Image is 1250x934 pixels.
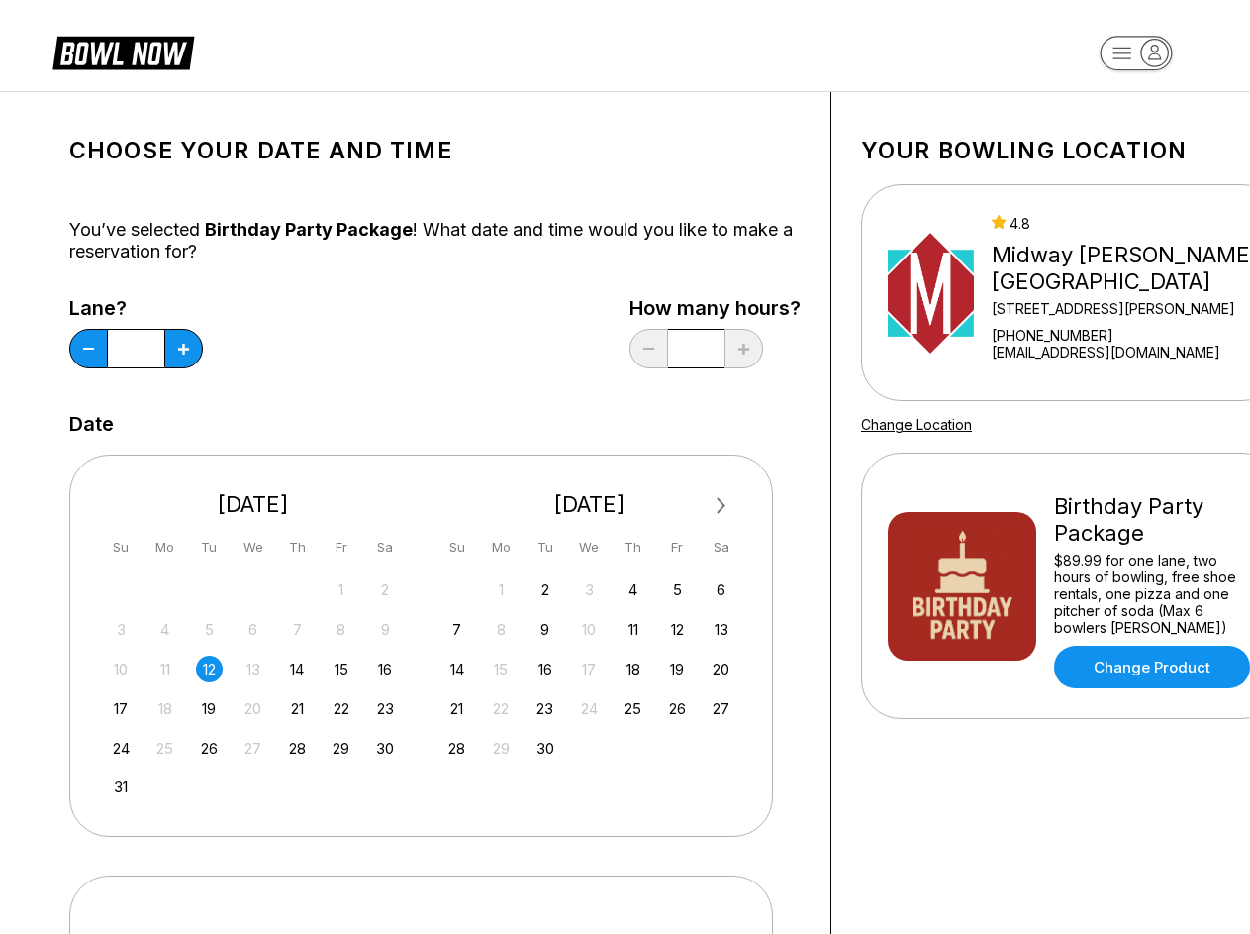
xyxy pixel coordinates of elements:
[328,616,354,643] div: Not available Friday, August 8th, 2025
[105,574,402,801] div: month 2025-08
[372,695,399,722] div: Choose Saturday, August 23rd, 2025
[531,616,558,643] div: Choose Tuesday, September 9th, 2025
[69,413,114,435] label: Date
[240,695,266,722] div: Not available Wednesday, August 20th, 2025
[108,616,135,643] div: Not available Sunday, August 3rd, 2025
[372,534,399,561] div: Sa
[488,576,515,603] div: Not available Monday, September 1st, 2025
[151,695,178,722] div: Not available Monday, August 18th, 2025
[151,616,178,643] div: Not available Monday, August 4th, 2025
[284,656,311,682] div: Choose Thursday, August 14th, 2025
[620,576,646,603] div: Choose Thursday, September 4th, 2025
[664,656,691,682] div: Choose Friday, September 19th, 2025
[664,616,691,643] div: Choose Friday, September 12th, 2025
[1054,646,1250,688] a: Change Product
[284,695,311,722] div: Choose Thursday, August 21st, 2025
[443,534,470,561] div: Su
[620,695,646,722] div: Choose Thursday, September 25th, 2025
[576,534,603,561] div: We
[328,695,354,722] div: Choose Friday, August 22nd, 2025
[664,695,691,722] div: Choose Friday, September 26th, 2025
[196,735,223,762] div: Choose Tuesday, August 26th, 2025
[488,735,515,762] div: Not available Monday, September 29th, 2025
[196,534,223,561] div: Tu
[488,656,515,682] div: Not available Monday, September 15th, 2025
[240,534,266,561] div: We
[620,534,646,561] div: Th
[436,491,743,518] div: [DATE]
[328,656,354,682] div: Choose Friday, August 15th, 2025
[888,512,1036,661] img: Birthday Party Package
[108,534,135,561] div: Su
[151,656,178,682] div: Not available Monday, August 11th, 2025
[108,695,135,722] div: Choose Sunday, August 17th, 2025
[576,576,603,603] div: Not available Wednesday, September 3rd, 2025
[284,735,311,762] div: Choose Thursday, August 28th, 2025
[151,534,178,561] div: Mo
[708,534,734,561] div: Sa
[284,534,311,561] div: Th
[664,576,691,603] div: Choose Friday, September 5th, 2025
[240,616,266,643] div: Not available Wednesday, August 6th, 2025
[664,534,691,561] div: Fr
[443,656,470,682] div: Choose Sunday, September 14th, 2025
[108,656,135,682] div: Not available Sunday, August 10th, 2025
[708,695,734,722] div: Choose Saturday, September 27th, 2025
[708,616,734,643] div: Choose Saturday, September 13th, 2025
[108,774,135,800] div: Choose Sunday, August 31st, 2025
[708,656,734,682] div: Choose Saturday, September 20th, 2025
[240,735,266,762] div: Not available Wednesday, August 27th, 2025
[328,534,354,561] div: Fr
[372,576,399,603] div: Not available Saturday, August 2nd, 2025
[196,616,223,643] div: Not available Tuesday, August 5th, 2025
[443,695,470,722] div: Choose Sunday, September 21st, 2025
[488,616,515,643] div: Not available Monday, September 8th, 2025
[240,656,266,682] div: Not available Wednesday, August 13th, 2025
[328,576,354,603] div: Not available Friday, August 1st, 2025
[443,616,470,643] div: Choose Sunday, September 7th, 2025
[328,735,354,762] div: Choose Friday, August 29th, 2025
[100,491,407,518] div: [DATE]
[443,735,470,762] div: Choose Sunday, September 28th, 2025
[151,735,178,762] div: Not available Monday, August 25th, 2025
[108,735,135,762] div: Choose Sunday, August 24th, 2025
[372,735,399,762] div: Choose Saturday, August 30th, 2025
[888,219,974,367] img: Midway Bowling - Carlisle
[488,695,515,722] div: Not available Monday, September 22nd, 2025
[531,695,558,722] div: Choose Tuesday, September 23rd, 2025
[576,695,603,722] div: Not available Wednesday, September 24th, 2025
[441,574,738,762] div: month 2025-09
[196,656,223,682] div: Choose Tuesday, August 12th, 2025
[205,219,413,240] span: Birthday Party Package
[372,616,399,643] div: Not available Saturday, August 9th, 2025
[69,137,801,164] h1: Choose your Date and time
[284,616,311,643] div: Not available Thursday, August 7th, 2025
[861,416,972,433] a: Change Location
[488,534,515,561] div: Mo
[531,534,558,561] div: Tu
[531,576,558,603] div: Choose Tuesday, September 2nd, 2025
[706,490,737,522] button: Next Month
[372,656,399,682] div: Choose Saturday, August 16th, 2025
[531,656,558,682] div: Choose Tuesday, September 16th, 2025
[69,219,801,262] div: You’ve selected ! What date and time would you like to make a reservation for?
[620,616,646,643] div: Choose Thursday, September 11th, 2025
[531,735,558,762] div: Choose Tuesday, September 30th, 2025
[69,297,203,319] label: Lane?
[576,616,603,643] div: Not available Wednesday, September 10th, 2025
[708,576,734,603] div: Choose Saturday, September 6th, 2025
[629,297,801,319] label: How many hours?
[196,695,223,722] div: Choose Tuesday, August 19th, 2025
[576,656,603,682] div: Not available Wednesday, September 17th, 2025
[620,656,646,682] div: Choose Thursday, September 18th, 2025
